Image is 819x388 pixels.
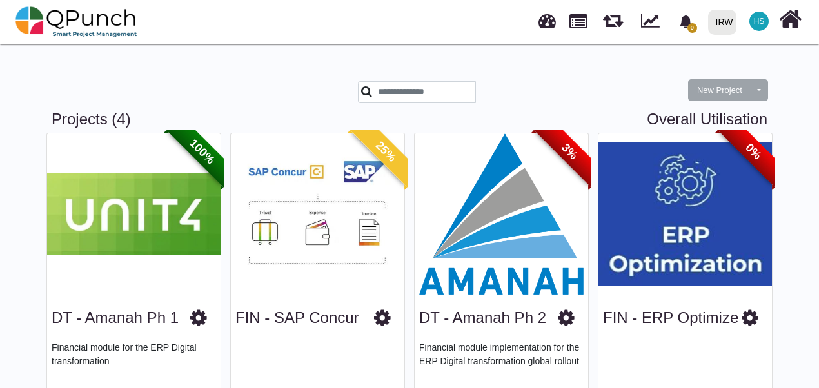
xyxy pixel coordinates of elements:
span: Dashboard [538,8,556,27]
button: New Project [688,79,751,101]
a: FIN - ERP Optimize [603,309,738,326]
span: Projects [569,8,587,28]
h3: FIN - SAP Concur [235,309,359,327]
span: Hassan Saleem [749,12,769,31]
span: Releases [603,6,623,28]
a: Overall Utilisation [647,110,767,129]
h3: Projects (4) [52,110,767,129]
p: Financial module for the ERP Digital transformation [52,341,216,380]
span: 0% [718,116,789,188]
svg: bell fill [679,15,693,28]
a: bell fill0 [671,1,703,41]
h3: DT - Amanah Ph 2 [419,309,546,327]
span: 100% [166,116,238,188]
p: Financial module implementation for the ERP Digital transformation global rollout [419,341,584,380]
span: HS [754,17,765,25]
div: IRW [716,11,733,34]
h3: FIN - ERP Optimize [603,309,738,327]
h3: DT - Amanah Ph 1 [52,309,179,327]
span: 25% [350,116,422,188]
div: Notification [675,10,697,33]
a: HS [742,1,776,42]
span: 0 [687,23,697,33]
a: DT - Amanah Ph 2 [419,309,546,326]
div: Dynamic Report [635,1,671,43]
span: 3% [534,116,606,188]
a: FIN - SAP Concur [235,309,359,326]
a: IRW [702,1,742,43]
i: Home [779,7,802,32]
a: DT - Amanah Ph 1 [52,309,179,326]
img: qpunch-sp.fa6292f.png [15,3,137,41]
